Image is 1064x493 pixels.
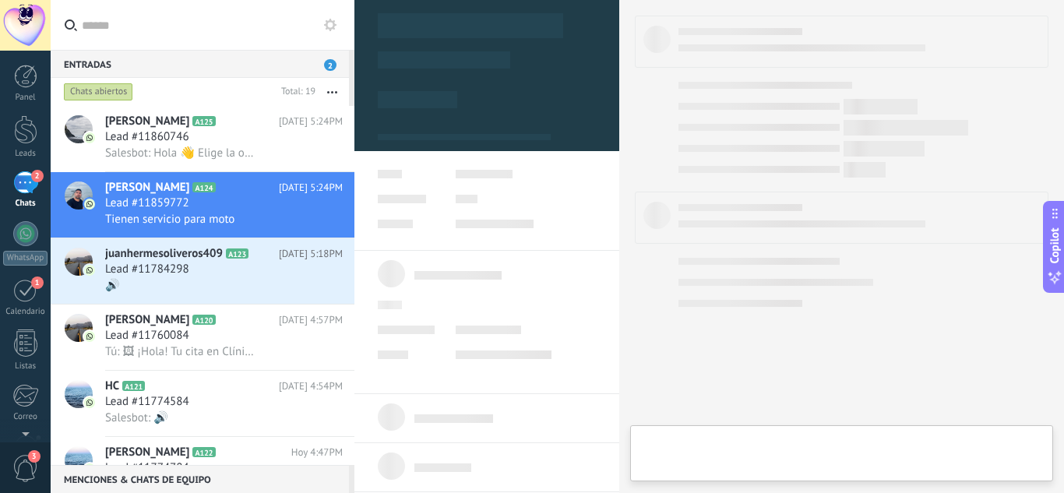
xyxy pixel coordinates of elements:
div: Entradas [51,50,349,78]
span: [DATE] 5:24PM [279,180,343,195]
span: [PERSON_NAME] [105,445,189,460]
span: Lead #11760084 [105,328,189,343]
span: [PERSON_NAME] [105,114,189,129]
span: [DATE] 5:24PM [279,114,343,129]
span: Hoy 4:47PM [291,445,343,460]
span: Tienen servicio para moto [105,212,234,227]
div: Calendario [3,307,48,317]
div: Panel [3,93,48,103]
div: Menciones & Chats de equipo [51,465,349,493]
span: Lead #11859772 [105,195,189,211]
span: 🔊 [105,278,120,293]
div: Listas [3,361,48,372]
span: A124 [192,182,215,192]
span: Lead #11774584 [105,394,189,410]
span: Lead #11774784 [105,460,189,476]
span: A121 [122,381,145,391]
button: Más [315,78,349,106]
span: Salesbot: Hola 👋 Elige la opción que prefieras: *(1)* Lamina y pintura por rayon o golpe. *(2)* R... [105,146,257,160]
span: 2 [324,59,336,71]
div: Leads [3,149,48,159]
span: [DATE] 5:18PM [279,246,343,262]
div: WhatsApp [3,251,48,266]
a: avatariconjuanhermesoliveros409A123[DATE] 5:18PMLead #11784298🔊 [51,238,354,304]
img: icon [84,331,95,342]
a: avataricon[PERSON_NAME]A125[DATE] 5:24PMLead #11860746Salesbot: Hola 👋 Elige la opción que prefie... [51,106,354,171]
span: Lead #11784298 [105,262,189,277]
span: HC [105,379,119,394]
span: A125 [192,116,215,126]
span: A122 [192,447,215,457]
span: Lead #11860746 [105,129,189,145]
img: icon [84,397,95,408]
a: avataricon[PERSON_NAME]A120[DATE] 4:57PMLead #11760084Tú: 🖼 ¡Hola! Tu cita en Clínica del Rayón h... [51,305,354,370]
img: icon [84,132,95,143]
span: juanhermesoliveros409 [105,246,223,262]
img: icon [84,199,95,210]
a: avatariconHCA121[DATE] 4:54PMLead #11774584Salesbot: 🔊 [51,371,354,436]
span: Copilot [1047,227,1062,263]
span: A123 [226,248,248,259]
div: Total: 19 [275,84,315,100]
span: [PERSON_NAME] [105,312,189,328]
span: Salesbot: 🔊 [105,410,168,425]
span: 2 [31,170,44,182]
span: Tú: 🖼 ¡Hola! Tu cita en Clínica del Rayón ha sido confirmada, acá te envió toda la información : ... [105,344,257,359]
span: [DATE] 4:57PM [279,312,343,328]
span: 1 [31,276,44,289]
div: Chats abiertos [64,83,133,101]
img: icon [84,463,95,474]
span: [PERSON_NAME] [105,180,189,195]
img: icon [84,265,95,276]
span: 3 [28,450,41,463]
div: Correo [3,412,48,422]
div: Chats [3,199,48,209]
a: avataricon[PERSON_NAME]A124[DATE] 5:24PMLead #11859772Tienen servicio para moto [51,172,354,238]
span: A120 [192,315,215,325]
span: [DATE] 4:54PM [279,379,343,394]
